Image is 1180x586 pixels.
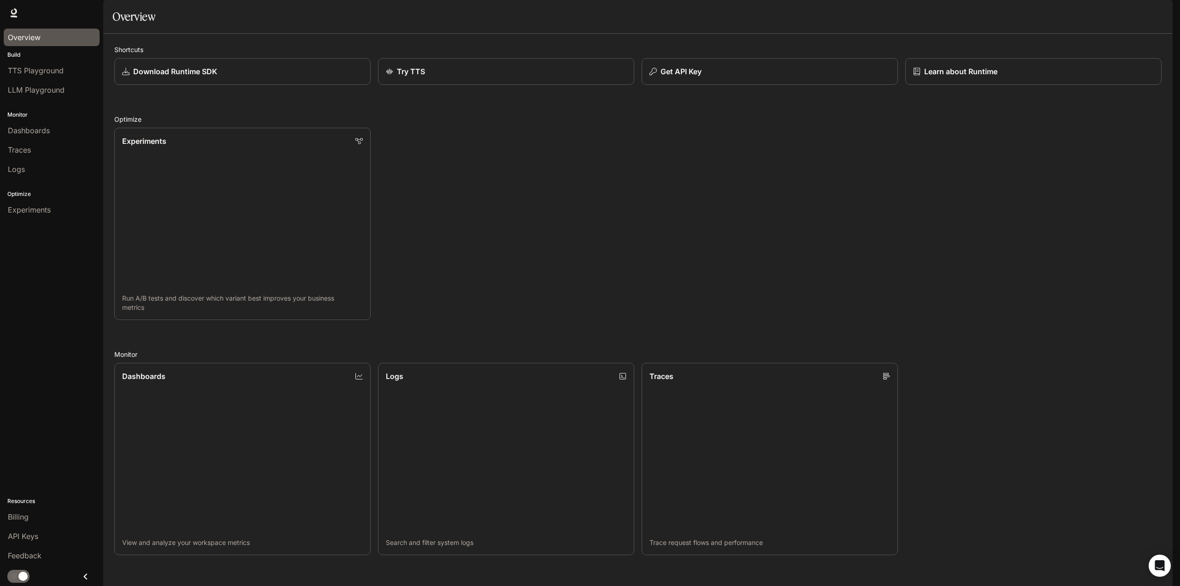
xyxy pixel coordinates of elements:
[114,128,371,320] a: ExperimentsRun A/B tests and discover which variant best improves your business metrics
[649,538,890,547] p: Trace request flows and performance
[114,349,1162,359] h2: Monitor
[114,58,371,85] a: Download Runtime SDK
[905,58,1162,85] a: Learn about Runtime
[114,45,1162,54] h2: Shortcuts
[122,538,363,547] p: View and analyze your workspace metrics
[642,58,898,85] button: Get API Key
[1149,555,1171,577] div: Open Intercom Messenger
[378,363,634,555] a: LogsSearch and filter system logs
[386,371,403,382] p: Logs
[133,66,217,77] p: Download Runtime SDK
[122,136,166,147] p: Experiments
[114,114,1162,124] h2: Optimize
[378,58,634,85] a: Try TTS
[114,363,371,555] a: DashboardsView and analyze your workspace metrics
[649,371,673,382] p: Traces
[397,66,425,77] p: Try TTS
[122,294,363,312] p: Run A/B tests and discover which variant best improves your business metrics
[661,66,702,77] p: Get API Key
[386,538,626,547] p: Search and filter system logs
[924,66,997,77] p: Learn about Runtime
[642,363,898,555] a: TracesTrace request flows and performance
[122,371,165,382] p: Dashboards
[112,7,155,26] h1: Overview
